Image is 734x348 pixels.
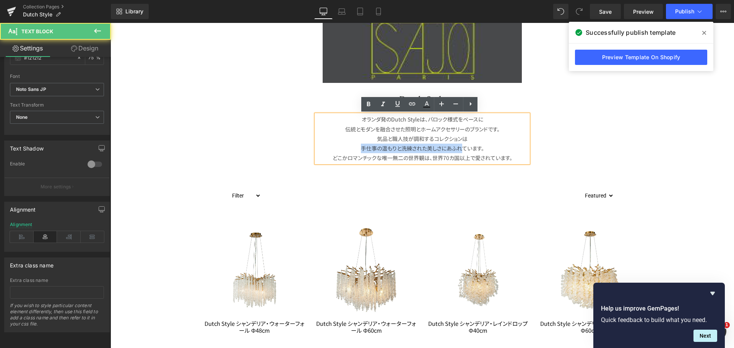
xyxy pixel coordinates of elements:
[10,161,80,169] div: Enable
[10,202,36,213] div: Alignment
[24,53,73,62] input: Color
[10,303,104,332] div: If you wish to style particular content element differently, then use this field to add a class n...
[21,28,53,34] span: Text Block
[206,121,418,130] p: 手仕事の温もりと洗練された美しさにあふれています。
[601,289,717,342] div: Help us improve GemPages!
[57,40,112,57] a: Design
[351,4,369,19] a: Tablet
[322,131,402,139] span: 世界70カ国以上で愛されています。
[5,178,109,196] button: More settings
[333,4,351,19] a: Laptop
[222,131,271,139] span: どこかロマンチックな
[724,322,730,328] span: 1
[675,8,694,15] span: Publish
[206,92,418,101] p: オランダ発のDutch Styleは、バロック様式をベースに
[88,75,536,80] h1: Dutch Style
[23,11,52,18] span: Dutch Style
[666,4,713,19] button: Publish
[204,297,308,311] a: Dutch Style シャンデリア・ウォーターフォール Φ60cm
[553,4,568,19] button: Undo
[601,316,717,324] p: Quick feedback to build what you need.
[601,304,717,313] h2: Help us improve GemPages!
[316,297,420,311] a: Dutch Style シャンデリア・レインドロップ Φ40cm
[41,183,71,190] p: More settings
[111,4,149,19] a: New Library
[586,28,676,37] span: Successfully publish template
[633,8,654,16] span: Preview
[599,8,612,16] span: Save
[624,4,663,19] a: Preview
[572,4,587,19] button: Redo
[10,278,104,283] div: Extra class name
[206,111,418,121] p: 気品と職人技が調和するコレクションは
[10,258,54,269] div: Extra class name
[271,131,322,139] span: 唯一無二の世界観は、
[438,197,521,297] img: Dutch Style シャンデリア・レインドロップ Φ60cm
[10,222,32,227] div: Alignment
[10,141,44,152] div: Text Shadow
[92,297,196,311] a: Dutch Style シャンデリア・ウォーターフォール Φ48cm
[206,102,418,111] p: 伝統とモダンを融合させた照明とホームアクセサリーのブランドです。
[214,197,297,297] img: Dutch Style シャンデリア・ウォーターフォール Φ60cm
[314,4,333,19] a: Desktop
[716,4,731,19] button: More
[125,8,143,15] span: Library
[10,102,104,108] div: Text Transform
[326,197,409,297] img: Dutch Style シャンデリア・レインドロップ Φ40cm
[102,197,186,297] img: Dutch Style シャンデリア・ウォーターフォール Φ48cm
[16,114,28,120] b: None
[23,4,111,10] a: Collection Pages
[10,74,104,79] div: Font
[708,289,717,298] button: Hide survey
[369,4,388,19] a: Mobile
[427,297,532,311] a: Dutch Style シャンデリア・レインドロップ Φ60cm
[85,51,104,65] div: %
[16,86,46,93] i: Noto Sans JP
[693,330,717,342] button: Next question
[575,50,707,65] a: Preview Template On Shopify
